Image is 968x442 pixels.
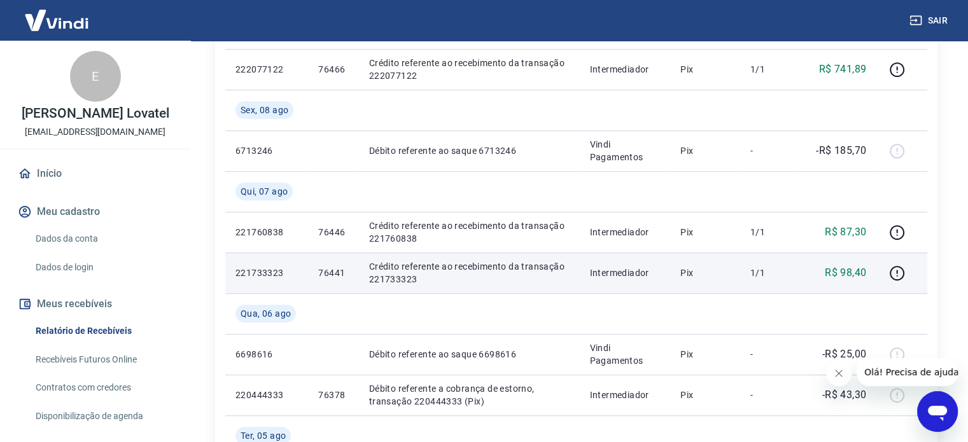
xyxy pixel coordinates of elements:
[8,9,107,19] span: Olá! Precisa de ajuda?
[235,266,298,279] p: 221733323
[819,62,867,77] p: R$ 741,89
[857,358,958,386] iframe: Mensagem da empresa
[15,290,175,318] button: Meus recebíveis
[15,1,98,39] img: Vindi
[589,138,660,163] p: Vindi Pagamentos
[369,57,570,82] p: Crédito referente ao recebimento da transação 222077122
[917,391,958,432] iframe: Botão para abrir a janela de mensagens
[822,387,867,403] p: -R$ 43,30
[241,104,288,116] span: Sex, 08 ago
[15,160,175,188] a: Início
[822,347,867,362] p: -R$ 25,00
[235,63,298,76] p: 222077122
[825,224,866,240] p: R$ 87,30
[750,144,788,157] p: -
[369,382,570,408] p: Débito referente a cobrança de estorno, transação 220444333 (Pix)
[31,347,175,373] a: Recebíveis Futuros Online
[235,348,298,361] p: 6698616
[22,107,169,120] p: [PERSON_NAME] Lovatel
[31,254,175,280] a: Dados de login
[589,389,660,401] p: Intermediador
[680,389,730,401] p: Pix
[318,226,348,238] p: 76446
[369,348,570,361] p: Débito referente ao saque 6698616
[318,266,348,279] p: 76441
[318,389,348,401] p: 76378
[31,375,175,401] a: Contratos com credores
[680,144,730,157] p: Pix
[241,185,288,198] span: Qui, 07 ago
[750,348,788,361] p: -
[318,63,348,76] p: 76466
[235,389,298,401] p: 220444333
[680,348,730,361] p: Pix
[235,144,298,157] p: 6713246
[589,342,660,367] p: Vindi Pagamentos
[825,265,866,280] p: R$ 98,40
[589,63,660,76] p: Intermediador
[241,429,286,442] span: Ter, 05 ago
[241,307,291,320] span: Qua, 06 ago
[750,389,788,401] p: -
[589,226,660,238] p: Intermediador
[826,361,852,386] iframe: Fechar mensagem
[25,125,165,139] p: [EMAIL_ADDRESS][DOMAIN_NAME]
[750,226,788,238] p: 1/1
[680,226,730,238] p: Pix
[680,266,730,279] p: Pix
[907,9,953,32] button: Sair
[31,403,175,429] a: Disponibilização de agenda
[70,51,121,102] div: E
[15,198,175,226] button: Meu cadastro
[750,266,788,279] p: 1/1
[680,63,730,76] p: Pix
[31,226,175,252] a: Dados da conta
[235,226,298,238] p: 221760838
[369,219,570,245] p: Crédito referente ao recebimento da transação 221760838
[369,260,570,286] p: Crédito referente ao recebimento da transação 221733323
[31,318,175,344] a: Relatório de Recebíveis
[750,63,788,76] p: 1/1
[369,144,570,157] p: Débito referente ao saque 6713246
[589,266,660,279] p: Intermediador
[816,143,866,158] p: -R$ 185,70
